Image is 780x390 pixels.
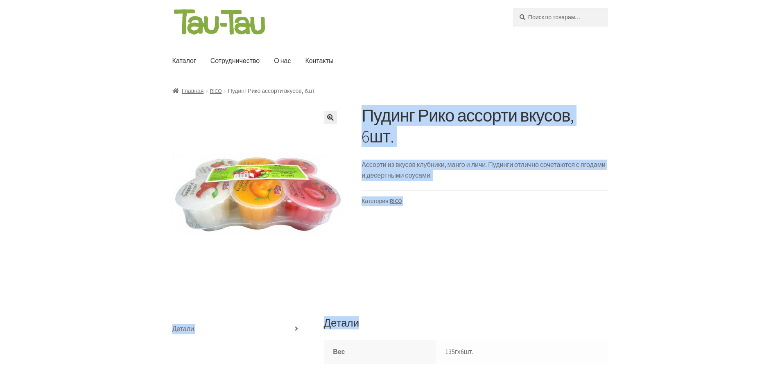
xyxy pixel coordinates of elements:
span: Категория: [362,196,608,206]
h1: Пудинг Рико ассорти вкусов, 6шт. [362,105,608,147]
p: Ассорти из вкусов клубники, манго и личи. Пудинги отлично сочетаются с ягодами и десертными соусами. [362,160,608,181]
span: / [203,86,210,96]
a: Главная [172,87,204,95]
a: Детали [172,317,305,341]
a: Контакты [298,45,340,77]
a: О нас [267,45,297,77]
th: Вес [324,340,436,364]
p: 135гх6шт. [445,347,599,357]
a: RICO [390,197,402,205]
h2: Детали [324,317,608,329]
a: Сотрудничество [204,45,267,77]
nav: Основное меню [172,45,494,77]
a: Каталог [166,45,203,77]
a: RICO [210,87,222,95]
span: / [222,86,228,96]
input: Поиск по товарам… [513,8,608,27]
img: Tau-Tau [172,8,267,36]
nav: Пудинг Рико ассорти вкусов, 6шт. [172,86,608,96]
